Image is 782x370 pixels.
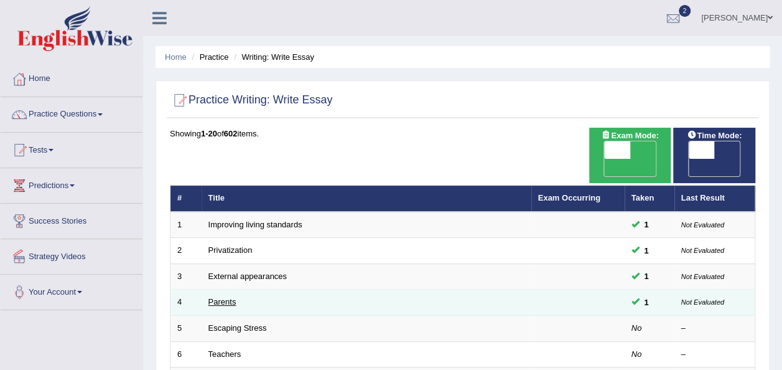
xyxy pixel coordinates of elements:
[1,133,142,164] a: Tests
[170,128,755,140] div: Showing of items.
[208,323,267,333] a: Escaping Stress
[170,263,202,290] td: 3
[631,323,642,333] em: No
[165,52,187,62] a: Home
[681,273,724,280] small: Not Evaluated
[224,129,238,138] b: 602
[170,238,202,264] td: 2
[208,297,236,306] a: Parents
[170,91,332,110] h2: Practice Writing: Write Essay
[1,275,142,306] a: Your Account
[208,245,253,255] a: Privatization
[681,349,748,361] div: –
[1,204,142,235] a: Success Stories
[170,341,202,368] td: 6
[682,129,747,142] span: Time Mode:
[631,349,642,359] em: No
[1,62,142,93] a: Home
[201,129,217,138] b: 1-20
[640,296,654,309] span: You can still take this question
[674,186,755,212] th: Last Result
[681,221,724,229] small: Not Evaluated
[202,186,531,212] th: Title
[170,316,202,342] td: 5
[538,193,600,202] a: Exam Occurring
[208,220,302,229] a: Improving living standards
[170,290,202,316] td: 4
[170,212,202,238] td: 1
[679,5,691,17] span: 2
[681,298,724,306] small: Not Evaluated
[589,128,671,183] div: Show exams occurring in exams
[596,129,663,142] span: Exam Mode:
[625,186,674,212] th: Taken
[170,186,202,212] th: #
[640,244,654,257] span: You can still take this question
[189,51,228,63] li: Practice
[208,349,241,359] a: Teachers
[681,323,748,334] div: –
[208,272,287,281] a: External appearances
[1,97,142,128] a: Practice Questions
[1,239,142,270] a: Strategy Videos
[231,51,314,63] li: Writing: Write Essay
[1,168,142,199] a: Predictions
[640,270,654,283] span: You can still take this question
[681,247,724,254] small: Not Evaluated
[640,218,654,231] span: You can still take this question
